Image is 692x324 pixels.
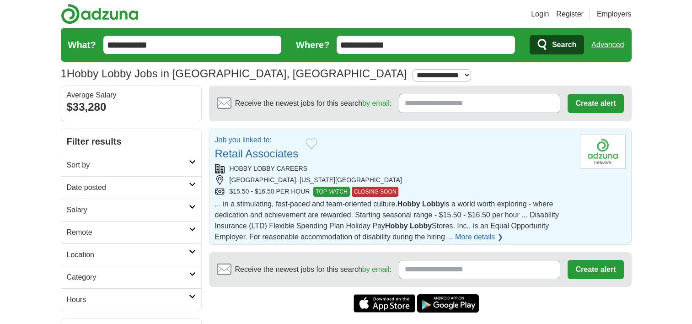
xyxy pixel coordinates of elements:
h2: Location [67,249,189,260]
label: What? [68,38,96,52]
h2: Remote [67,227,189,238]
a: Register [556,9,584,20]
a: Sort by [61,154,201,176]
h2: Sort by [67,160,189,171]
a: Category [61,266,201,288]
img: Adzuna logo [61,4,139,24]
a: Salary [61,199,201,221]
a: Get the Android app [417,294,479,313]
label: Where? [296,38,329,52]
a: Location [61,243,201,266]
h2: Salary [67,205,189,216]
h2: Date posted [67,182,189,193]
div: Average Salary [67,92,196,99]
span: Receive the newest jobs for this search : [235,98,392,109]
span: 1 [61,65,67,82]
button: Search [530,35,584,54]
strong: Lobby [422,200,444,208]
h2: Hours [67,294,189,305]
img: Company logo [580,135,626,169]
a: by email [362,265,390,273]
div: $15.50 - $16.50 PER HOUR [215,187,573,197]
span: Search [552,36,576,54]
strong: Hobby [385,222,408,230]
button: Create alert [568,260,623,279]
div: $33,280 [67,99,196,115]
h2: Category [67,272,189,283]
h1: Hobby Lobby Jobs in [GEOGRAPHIC_DATA], [GEOGRAPHIC_DATA] [61,67,407,80]
a: Date posted [61,176,201,199]
span: CLOSING SOON [352,187,399,197]
a: Remote [61,221,201,243]
a: by email [362,99,390,107]
a: More details ❯ [455,232,503,243]
div: HOBBY LOBBY CAREERS [215,164,573,173]
strong: Hobby [397,200,420,208]
button: Add to favorite jobs [306,138,317,149]
a: Retail Associates [215,147,299,160]
a: Login [531,9,549,20]
a: Hours [61,288,201,311]
h2: Filter results [61,129,201,154]
span: Receive the newest jobs for this search : [235,264,392,275]
div: [GEOGRAPHIC_DATA], [US_STATE][GEOGRAPHIC_DATA] [215,175,573,185]
button: Create alert [568,94,623,113]
strong: Lobby [410,222,432,230]
a: Get the iPhone app [354,294,415,313]
a: Employers [597,9,632,20]
p: Job you linked to: [215,135,299,146]
span: TOP MATCH [313,187,349,197]
a: Advanced [591,36,624,54]
span: ... in a stimulating, fast-paced and team-oriented culture. is a world worth exploring - where de... [215,200,559,241]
